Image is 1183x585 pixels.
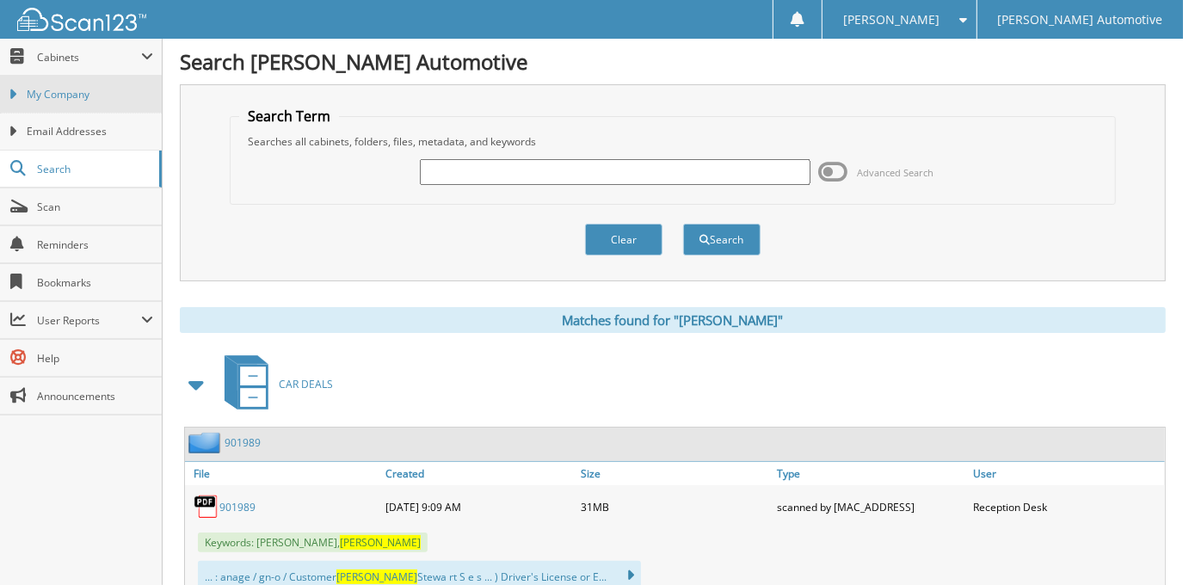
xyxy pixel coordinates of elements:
[858,166,934,179] span: Advanced Search
[997,15,1162,25] span: [PERSON_NAME] Automotive
[188,432,225,453] img: folder2.png
[194,494,219,520] img: PDF.png
[37,313,141,328] span: User Reports
[37,50,141,65] span: Cabinets
[180,47,1166,76] h1: Search [PERSON_NAME] Automotive
[17,8,146,31] img: scan123-logo-white.svg
[37,237,153,252] span: Reminders
[1097,502,1183,585] iframe: Chat Widget
[239,134,1106,149] div: Searches all cabinets, folders, files, metadata, and keywords
[969,462,1165,485] a: User
[843,15,940,25] span: [PERSON_NAME]
[773,462,969,485] a: Type
[585,224,662,256] button: Clear
[381,490,577,524] div: [DATE] 9:09 AM
[185,462,381,485] a: File
[219,500,256,514] a: 901989
[381,462,577,485] a: Created
[27,124,153,139] span: Email Addresses
[27,87,153,102] span: My Company
[37,351,153,366] span: Help
[969,490,1165,524] div: Reception Desk
[577,490,773,524] div: 31MB
[180,307,1166,333] div: Matches found for "[PERSON_NAME]"
[577,462,773,485] a: Size
[37,162,151,176] span: Search
[279,377,333,391] span: CAR DEALS
[683,224,761,256] button: Search
[214,350,333,418] a: CAR DEALS
[37,275,153,290] span: Bookmarks
[198,533,428,552] span: Keywords: [PERSON_NAME],
[336,570,417,584] span: [PERSON_NAME]
[239,107,339,126] legend: Search Term
[37,389,153,403] span: Announcements
[773,490,969,524] div: scanned by [MAC_ADDRESS]
[225,435,261,450] a: 901989
[340,535,421,550] span: [PERSON_NAME]
[37,200,153,214] span: Scan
